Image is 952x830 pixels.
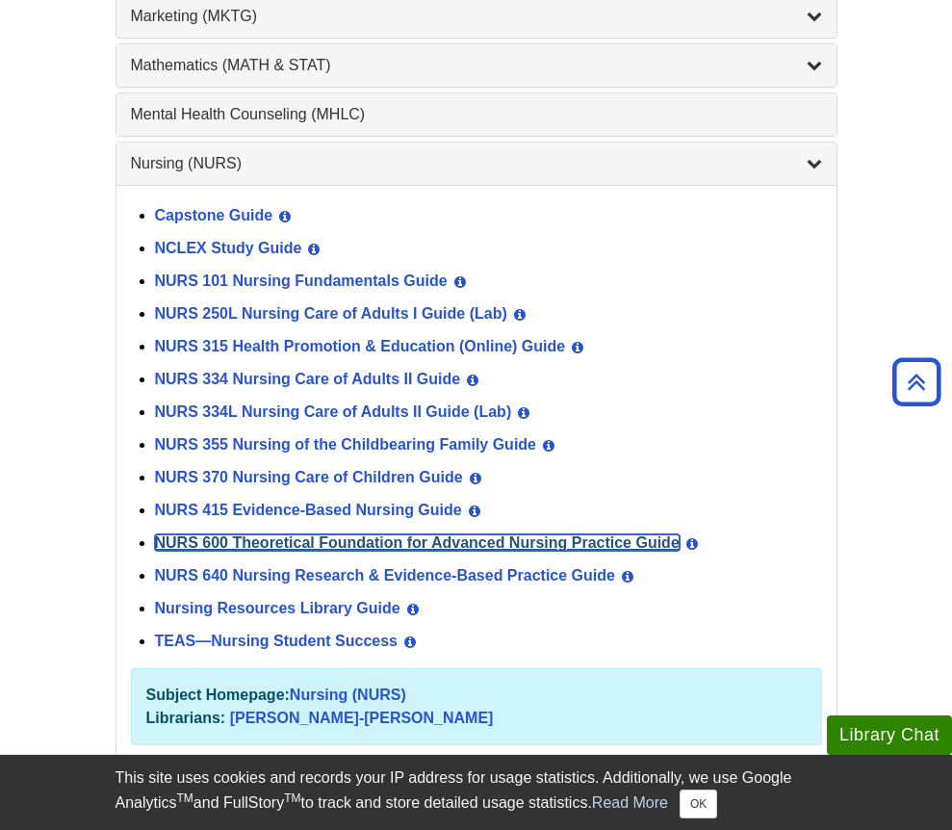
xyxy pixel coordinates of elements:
[155,371,461,387] a: NURS 334 Nursing Care of Adults II Guide
[155,436,537,453] a: NURS 355 Nursing of the Childbearing Family Guide
[146,687,290,703] strong: Subject Homepage:
[155,600,400,616] a: Nursing Resources Library Guide
[116,185,836,765] div: Nursing (NURS)
[886,369,947,395] a: Back to Top
[155,272,448,289] a: NURS 101 Nursing Fundamentals Guide
[177,791,193,805] sup: TM
[131,5,822,28] a: Marketing (MKTG)
[155,338,566,354] a: NURS 315 Health Promotion & Education (Online) Guide
[131,152,822,175] a: Nursing (NURS)
[146,710,226,726] strong: Librarians:
[155,534,680,551] a: NURS 600 Theoretical Foundation for Advanced Nursing Practice Guide
[230,710,494,726] a: [PERSON_NAME]-[PERSON_NAME]
[155,502,462,518] a: NURS 415 Evidence-Based Nursing Guide
[155,469,463,485] a: NURS 370 Nursing Care of Children Guide
[131,54,822,77] a: Mathematics (MATH & STAT)
[592,794,668,811] a: Read More
[155,567,615,584] a: NURS 640 Nursing Research & Evidence-Based Practice Guide
[155,305,507,322] a: NURS 250L Nursing Care of Adults I Guide (Lab)
[284,791,300,805] sup: TM
[680,790,717,818] button: Close
[155,207,273,223] a: Capstone Guide
[155,240,302,256] a: NCLEX Study Guide
[290,687,406,703] a: Nursing (NURS)
[155,633,399,649] a: TEAS—Nursing Student Success
[131,103,822,126] a: Mental Health Counseling (MHLC)
[116,766,837,818] div: This site uses cookies and records your IP address for usage statistics. Additionally, we use Goo...
[827,715,952,755] button: Library Chat
[155,403,512,420] a: NURS 334L Nursing Care of Adults II Guide (Lab)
